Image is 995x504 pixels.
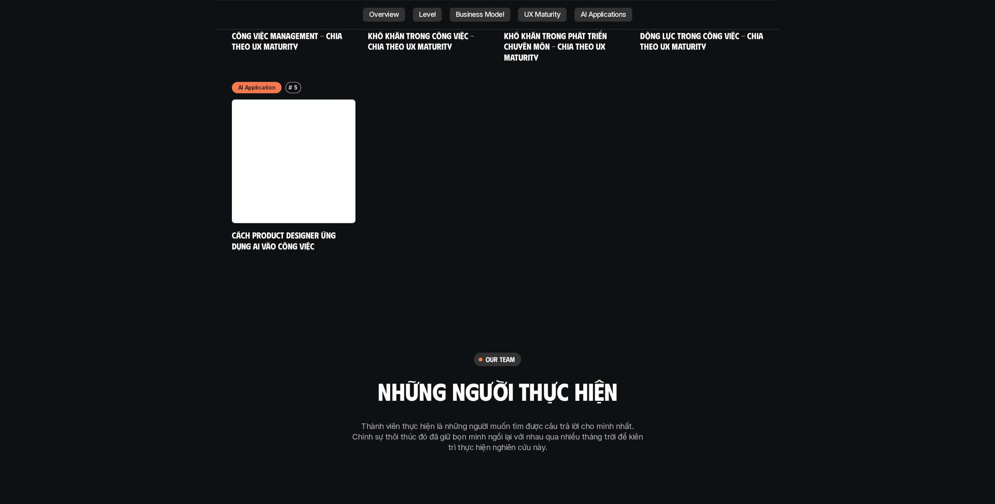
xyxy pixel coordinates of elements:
p: AI Application [238,83,276,91]
a: Overview [363,8,405,22]
p: Thành viên thực hiện là những người muốn tìm được câu trả lời cho mình nhất. Chính sự thôi thúc đ... [351,421,644,452]
h6: our team [486,355,515,364]
a: Khó khăn trong phát triển chuyên môn - Chia theo UX Maturity [504,30,609,62]
a: Động lực trong công việc - Chia theo UX Maturity [640,30,765,52]
p: 5 [294,83,298,91]
a: Khó khăn trong công việc - Chia theo UX Maturity [368,30,476,52]
h2: những người thực hiện [378,377,617,404]
a: Công việc Management - Chia theo UX maturity [232,30,344,52]
a: Cách Product Designer ứng dụng AI vào công việc [232,229,338,251]
h6: # [289,84,292,90]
